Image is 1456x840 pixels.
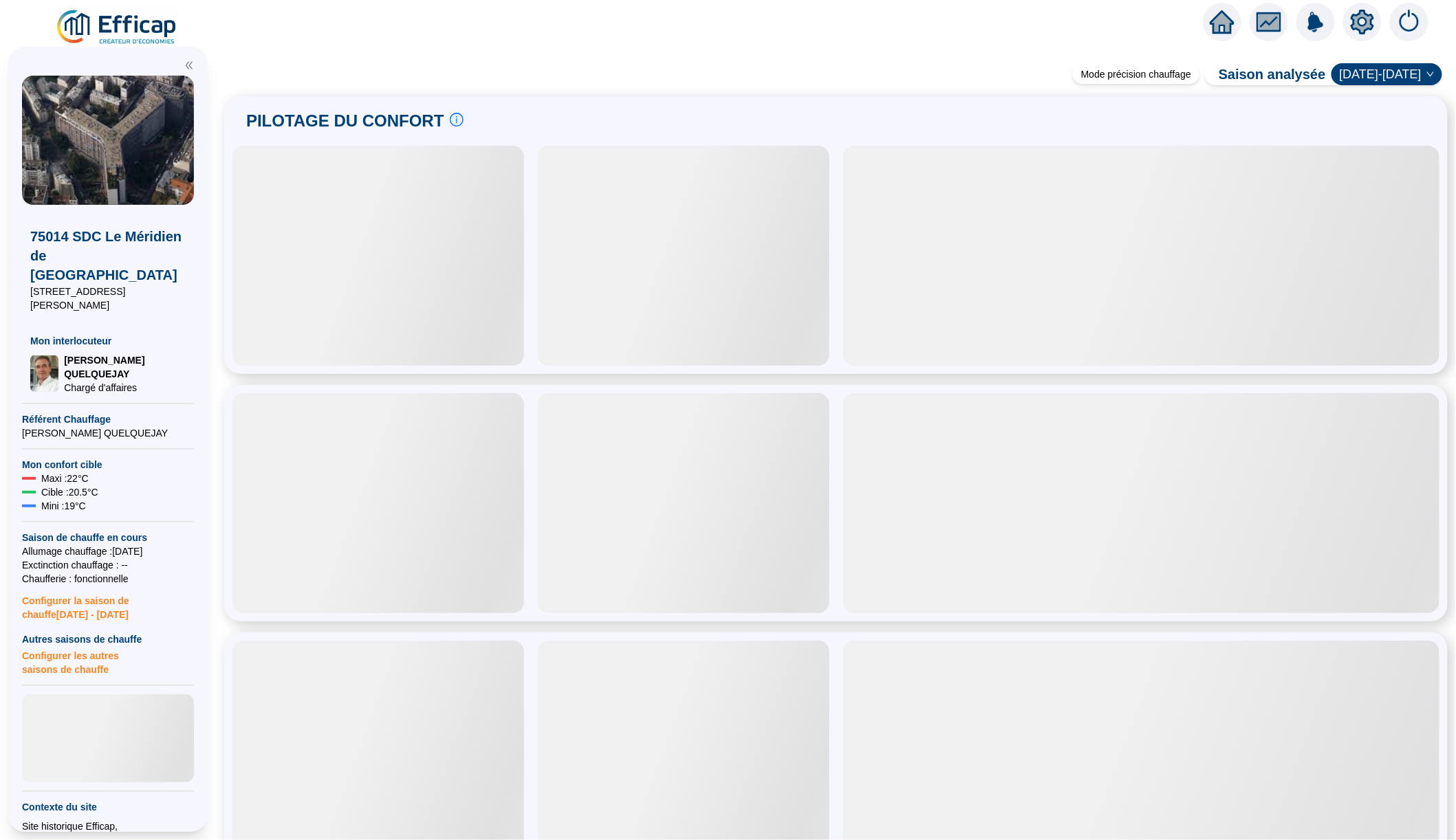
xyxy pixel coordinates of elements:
span: home [1210,10,1235,34]
span: Mini : 19 °C [41,499,86,513]
span: Chaufferie : fonctionnelle [22,572,194,586]
span: 75014 SDC Le Méridien de [GEOGRAPHIC_DATA] [30,227,186,285]
img: Chargé d'affaires [30,355,58,391]
span: setting [1350,10,1375,34]
span: Allumage chauffage : [DATE] [22,544,194,558]
span: info-circle [450,113,464,126]
span: double-left [184,60,194,70]
span: Saison de chauffe en cours [22,531,194,544]
span: 2024-2025 [1340,64,1434,85]
span: Contexte du site [22,800,194,814]
span: PILOTAGE DU CONFORT [246,110,444,132]
span: Configurer les autres saisons de chauffe [22,646,194,676]
img: alerts [1390,3,1428,41]
span: down [1426,70,1435,78]
img: alerts [1296,3,1335,41]
span: [PERSON_NAME] QUELQUEJAY [64,353,186,381]
span: Maxi : 22 °C [41,472,89,485]
span: Cible : 20.5 °C [41,485,98,499]
span: Exctinction chauffage : -- [22,558,194,572]
span: Saison analysée [1205,65,1326,84]
span: [PERSON_NAME] QUELQUEJAY [22,426,194,440]
span: Mon confort cible [22,458,194,472]
span: [STREET_ADDRESS][PERSON_NAME] [30,285,186,312]
span: Autres saisons de chauffe [22,632,194,646]
span: fund [1257,10,1281,34]
span: Configurer la saison de chauffe [DATE] - [DATE] [22,586,194,621]
span: Chargé d'affaires [64,381,186,395]
img: efficap energie logo [55,8,180,47]
div: Mode précision chauffage [1073,65,1199,84]
span: Mon interlocuteur [30,334,186,348]
span: Référent Chauffage [22,412,194,426]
